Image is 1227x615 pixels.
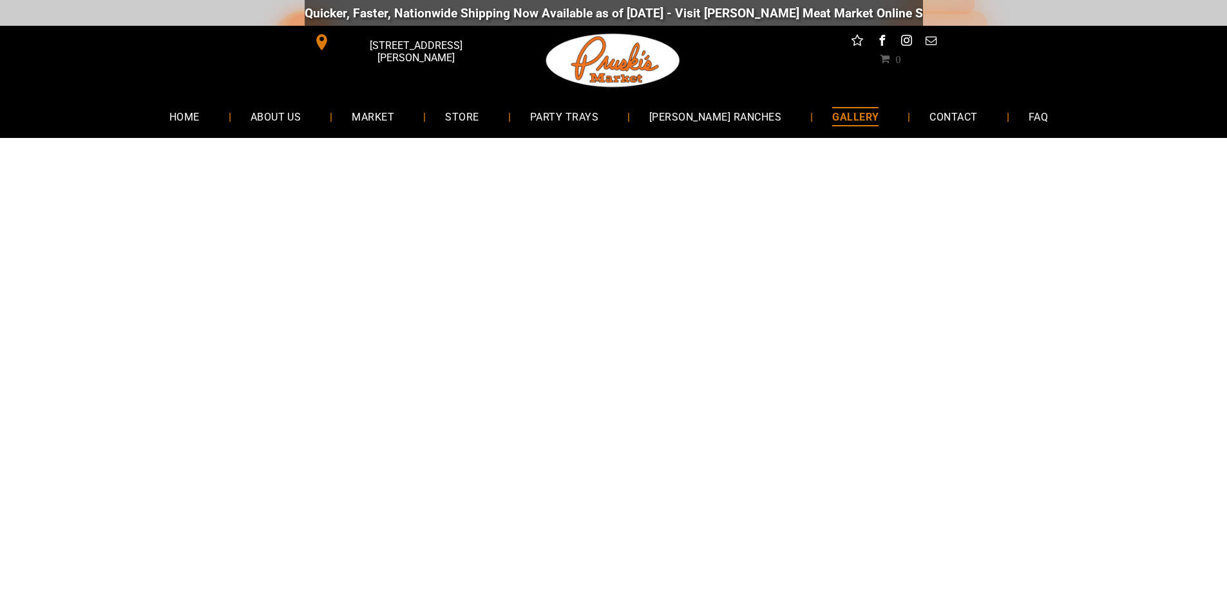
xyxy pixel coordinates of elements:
[910,99,996,133] a: CONTACT
[150,99,219,133] a: HOME
[630,99,801,133] a: [PERSON_NAME] RANCHES
[849,32,866,52] a: Social network
[231,99,321,133] a: ABOUT US
[511,99,618,133] a: PARTY TRAYS
[898,32,915,52] a: instagram
[332,33,499,70] span: [STREET_ADDRESS][PERSON_NAME]
[544,26,683,95] img: Pruski-s+Market+HQ+Logo2-1920w.png
[305,32,502,52] a: [STREET_ADDRESS][PERSON_NAME]
[922,32,939,52] a: email
[895,54,900,64] span: 0
[873,32,890,52] a: facebook
[332,99,414,133] a: MARKET
[813,99,898,133] a: GALLERY
[426,99,498,133] a: STORE
[1009,99,1067,133] a: FAQ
